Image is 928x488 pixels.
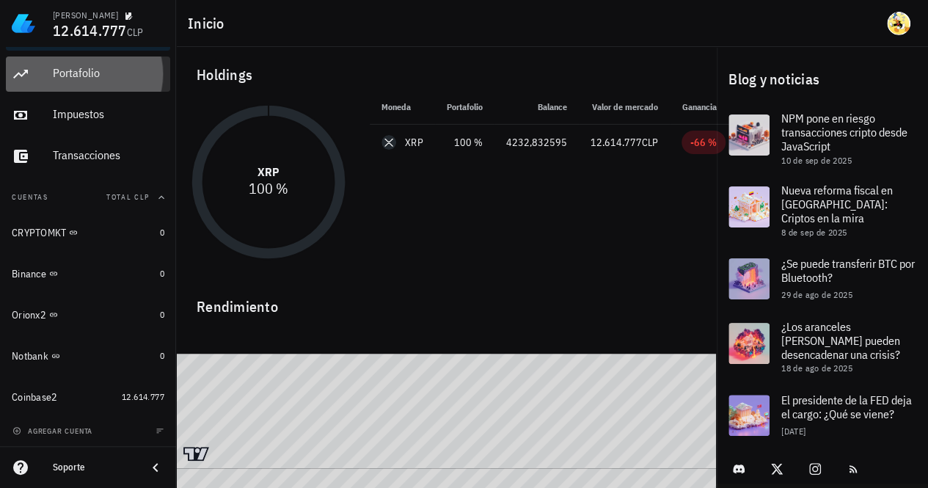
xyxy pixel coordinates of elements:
[494,90,579,125] th: Balance
[106,192,150,202] span: Total CLP
[781,183,893,225] span: Nueva reforma fiscal en [GEOGRAPHIC_DATA]: Criptos en la mira
[185,51,708,98] div: Holdings
[185,283,708,318] div: Rendimiento
[887,12,910,35] div: avatar
[6,139,170,174] a: Transacciones
[6,379,170,415] a: Coinbase2 12.614.777
[6,297,170,332] a: Orionx2 0
[6,180,170,215] button: CuentasTotal CLP
[9,423,99,438] button: agregar cuenta
[447,135,483,150] div: 100 %
[717,383,928,448] a: El presidente de la FED deja el cargo: ¿Qué se viene? [DATE]
[781,111,907,153] span: NPM pone en riesgo transacciones cripto desde JavaScript
[506,135,567,150] div: 4232,832595
[160,309,164,320] span: 0
[6,215,170,250] a: CRYPTOMKT 0
[127,26,144,39] span: CLP
[717,175,928,247] a: Nueva reforma fiscal en [GEOGRAPHIC_DATA]: Criptos en la mira 8 de sep de 2025
[781,319,900,362] span: ¿Los aranceles [PERSON_NAME] pueden desencadenar una crisis?
[53,66,164,80] div: Portafolio
[435,90,494,125] th: Portafolio
[12,350,48,363] div: Notbank
[6,98,170,133] a: Impuestos
[781,426,805,437] span: [DATE]
[160,227,164,238] span: 0
[717,311,928,383] a: ¿Los aranceles [PERSON_NAME] pueden desencadenar una crisis? 18 de ago de 2025
[682,101,726,112] span: Ganancia
[6,256,170,291] a: Binance 0
[717,247,928,311] a: ¿Se puede transferir BTC por Bluetooth? 29 de ago de 2025
[381,135,396,150] div: XRP-icon
[12,391,57,404] div: Coinbase2
[405,135,423,150] div: XRP
[591,136,642,149] span: 12.614.777
[53,107,164,121] div: Impuestos
[160,350,164,361] span: 0
[188,12,230,35] h1: Inicio
[15,426,92,436] span: agregar cuenta
[781,363,852,374] span: 18 de ago de 2025
[717,103,928,175] a: NPM pone en riesgo transacciones cripto desde JavaScript 10 de sep de 2025
[781,289,852,300] span: 29 de ago de 2025
[370,90,435,125] th: Moneda
[579,90,670,125] th: Valor de mercado
[12,227,66,239] div: CRYPTOMKT
[781,256,915,285] span: ¿Se puede transferir BTC por Bluetooth?
[53,462,135,473] div: Soporte
[642,136,658,149] span: CLP
[12,12,35,35] img: LedgiFi
[160,268,164,279] span: 0
[53,21,127,40] span: 12.614.777
[12,309,46,321] div: Orionx2
[12,268,46,280] div: Binance
[183,447,209,461] a: Charting by TradingView
[781,393,912,421] span: El presidente de la FED deja el cargo: ¿Qué se viene?
[122,391,164,402] span: 12.614.777
[717,56,928,103] div: Blog y noticias
[781,227,847,238] span: 8 de sep de 2025
[6,338,170,374] a: Notbank 0
[6,57,170,92] a: Portafolio
[781,155,852,166] span: 10 de sep de 2025
[690,135,717,150] div: -66 %
[53,10,118,21] div: [PERSON_NAME]
[53,148,164,162] div: Transacciones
